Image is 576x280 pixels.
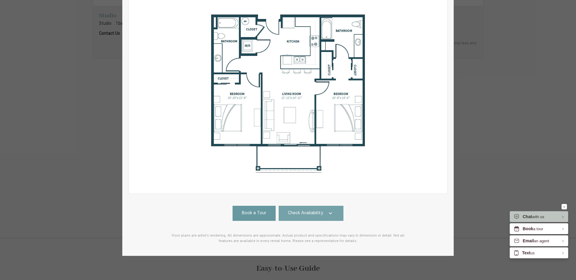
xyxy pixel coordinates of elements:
a: Check Availability [279,206,344,221]
span: Book a Tour [242,210,266,217]
a: Book a Tour [233,206,276,221]
p: Floor plans are artist's rendering. All dimensions are approximate. Actual product and specificat... [167,233,409,244]
span: Check Availability [288,210,323,217]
